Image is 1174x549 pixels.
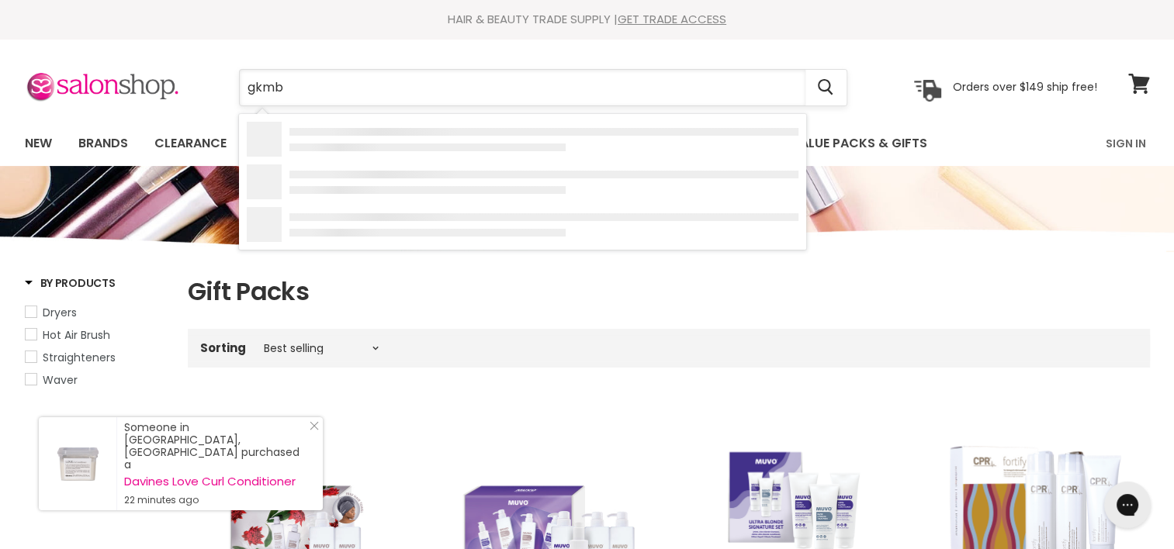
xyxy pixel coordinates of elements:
[303,421,319,437] a: Close Notification
[124,494,307,506] small: 22 minutes ago
[5,12,1169,27] div: HAIR & BEAUTY TRADE SUPPLY |
[143,127,238,160] a: Clearance
[13,127,64,160] a: New
[39,417,116,510] a: Visit product page
[200,341,246,354] label: Sorting
[25,275,116,291] h3: By Products
[618,11,726,27] a: GET TRADE ACCESS
[1096,127,1155,160] a: Sign In
[240,70,805,105] input: Search
[124,475,307,488] a: Davines Love Curl Conditioner
[43,327,110,343] span: Hot Air Brush
[43,350,116,365] span: Straighteners
[239,69,847,106] form: Product
[25,326,168,344] a: Hot Air Brush
[310,421,319,430] svg: Close Icon
[124,421,307,506] div: Someone in [GEOGRAPHIC_DATA], [GEOGRAPHIC_DATA] purchased a
[25,349,168,366] a: Straighteners
[805,70,847,105] button: Search
[43,372,78,388] span: Waver
[953,80,1097,94] p: Orders over $149 ship free!
[5,121,1169,166] nav: Main
[67,127,140,160] a: Brands
[780,127,939,160] a: Value Packs & Gifts
[43,305,77,320] span: Dryers
[25,371,168,388] a: Waver
[188,275,1150,308] h1: Gift Packs
[25,304,168,321] a: Dryers
[1096,476,1158,533] iframe: Gorgias live chat messenger
[13,121,1018,166] ul: Main menu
